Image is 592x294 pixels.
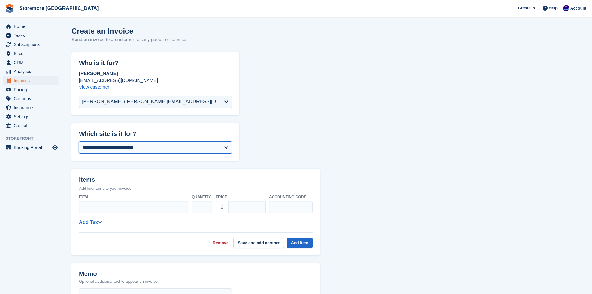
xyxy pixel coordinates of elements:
span: Booking Portal [14,143,51,152]
label: Price [216,194,265,200]
a: menu [3,58,59,67]
h2: Which site is it for? [79,130,232,138]
div: [PERSON_NAME] ([PERSON_NAME][EMAIL_ADDRESS][DOMAIN_NAME]) [82,98,224,105]
a: Preview store [51,144,59,151]
a: menu [3,143,59,152]
button: Add item [287,238,313,248]
a: menu [3,85,59,94]
a: menu [3,76,59,85]
a: menu [3,103,59,112]
img: stora-icon-8386f47178a22dfd0bd8f6a31ec36ba5ce8667c1dd55bd0f319d3a0aa187defe.svg [5,4,14,13]
span: Analytics [14,67,51,76]
label: Accounting code [269,194,313,200]
label: Item [79,194,188,200]
a: menu [3,94,59,103]
a: menu [3,40,59,49]
p: [PERSON_NAME] [79,70,232,77]
a: menu [3,31,59,40]
a: Remove [213,240,229,246]
a: menu [3,112,59,121]
h2: Items [79,176,313,184]
span: Settings [14,112,51,121]
a: menu [3,121,59,130]
span: Storefront [6,135,62,142]
h2: Who is it for? [79,59,232,67]
a: View customer [79,84,109,90]
span: Home [14,22,51,31]
span: Create [518,5,530,11]
img: Angela [563,5,569,11]
p: Send an invoice to a customer for any goods or services [71,36,188,43]
span: Help [549,5,558,11]
a: Add Tax [79,220,102,225]
span: Sites [14,49,51,58]
span: Coupons [14,94,51,103]
p: [EMAIL_ADDRESS][DOMAIN_NAME] [79,77,232,84]
span: Pricing [14,85,51,94]
span: Capital [14,121,51,130]
span: Tasks [14,31,51,40]
a: menu [3,67,59,76]
a: menu [3,22,59,31]
span: Invoices [14,76,51,85]
p: Optional additional text to appear on invoice. [79,278,159,285]
a: Storemore [GEOGRAPHIC_DATA] [17,3,101,13]
span: Subscriptions [14,40,51,49]
span: CRM [14,58,51,67]
button: Save and add another [233,238,284,248]
a: menu [3,49,59,58]
p: Add line items to your invoice. [79,185,313,192]
span: Insurance [14,103,51,112]
h1: Create an Invoice [71,27,188,35]
h2: Memo [79,270,159,278]
span: Account [570,5,586,12]
label: Quantity [192,194,212,200]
